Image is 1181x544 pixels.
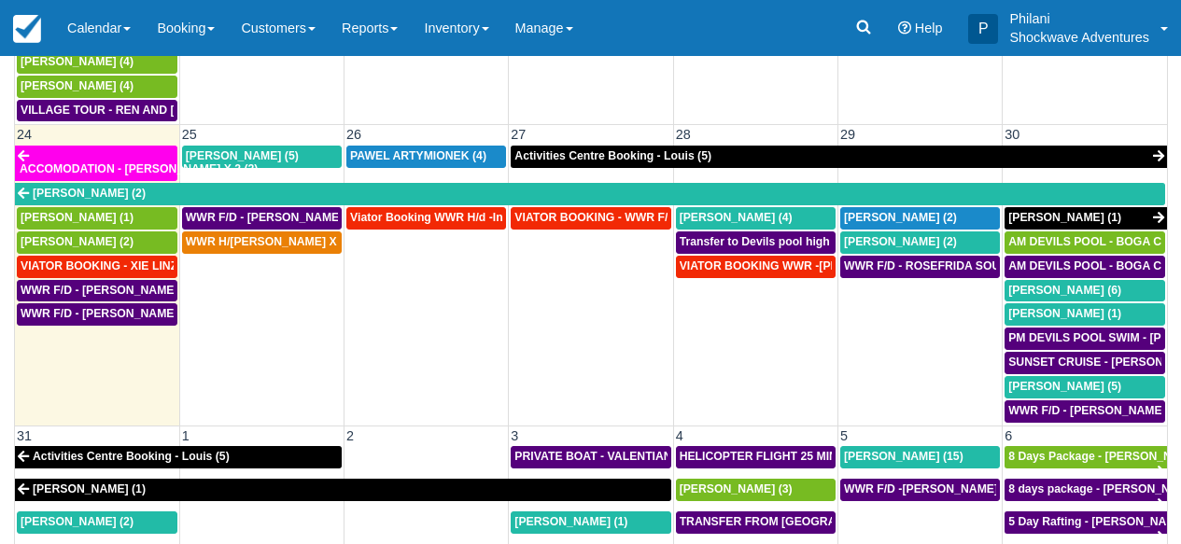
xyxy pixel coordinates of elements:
[511,446,670,468] a: PRIVATE BOAT - VALENTIAN [PERSON_NAME] X 4 (4)
[15,146,177,181] a: ACCOMODATION - [PERSON_NAME] X 2 (2)
[509,127,527,142] span: 27
[15,127,34,142] span: 24
[15,479,671,501] a: [PERSON_NAME] (1)
[1005,376,1165,398] a: [PERSON_NAME] (5)
[182,146,342,168] a: [PERSON_NAME] (5)
[844,235,957,248] span: [PERSON_NAME] (2)
[511,511,670,534] a: [PERSON_NAME] (1)
[344,428,356,443] span: 2
[15,446,342,468] a: Activities Centre Booking - Louis (5)
[1005,207,1167,230] a: [PERSON_NAME] (1)
[17,100,177,122] a: VILLAGE TOUR - REN AND [PERSON_NAME] X4 (4)
[1005,256,1165,278] a: AM DEVILS POOL - BOGA CHITE X 1 (1)
[514,211,812,224] span: VIATOR BOOKING - WWR F/D [PERSON_NAME] X 2 (3)
[21,55,134,68] span: [PERSON_NAME] (4)
[511,207,670,230] a: VIATOR BOOKING - WWR F/D [PERSON_NAME] X 2 (3)
[17,511,177,534] a: [PERSON_NAME] (2)
[350,149,486,162] span: PAWEL ARTYMIONEK (4)
[511,146,1167,168] a: Activities Centre Booking - Louis (5)
[21,515,134,528] span: [PERSON_NAME] (2)
[17,51,177,74] a: [PERSON_NAME] (4)
[186,149,299,162] span: [PERSON_NAME] (5)
[21,211,134,224] span: [PERSON_NAME] (1)
[676,446,836,468] a: HELICOPTER FLIGHT 25 MINS- [PERSON_NAME] X1 (1)
[21,79,134,92] span: [PERSON_NAME] (4)
[676,231,836,254] a: Transfer to Devils pool high tea- [PERSON_NAME] X4 (4)
[676,256,836,278] a: VIATOR BOOKING WWR -[PERSON_NAME] X2 (2)
[674,428,685,443] span: 4
[844,450,963,463] span: [PERSON_NAME] (15)
[182,207,342,230] a: WWR F/D - [PERSON_NAME] (5)
[17,280,177,302] a: WWR F/D - [PERSON_NAME] 1 (1)
[1008,211,1121,224] span: [PERSON_NAME] (1)
[1003,428,1014,443] span: 6
[182,231,342,254] a: WWR H/[PERSON_NAME] X 3 (3)
[676,479,836,501] a: [PERSON_NAME] (3)
[346,207,506,230] a: Viator Booking WWR H/d -Inchbald [PERSON_NAME] X 4 (4)
[20,162,258,175] span: ACCOMODATION - [PERSON_NAME] X 2 (2)
[844,482,1048,495] span: WWR F/D -[PERSON_NAME] X 15 (15)
[680,515,1128,528] span: TRANSFER FROM [GEOGRAPHIC_DATA] TO VIC FALLS - [PERSON_NAME] X 1 (1)
[346,146,506,168] a: PAWEL ARTYMIONEK (4)
[180,428,191,443] span: 1
[350,211,676,224] span: Viator Booking WWR H/d -Inchbald [PERSON_NAME] X 4 (4)
[1005,231,1165,254] a: AM DEVILS POOL - BOGA CHITE X 1 (1)
[17,207,177,230] a: [PERSON_NAME] (1)
[1008,380,1121,393] span: [PERSON_NAME] (5)
[680,235,987,248] span: Transfer to Devils pool high tea- [PERSON_NAME] X4 (4)
[17,256,177,278] a: VIATOR BOOKING - XIE LINZHEN X4 (4)
[1005,446,1167,468] a: 8 Days Package - [PERSON_NAME] (1)
[680,259,949,272] span: VIATOR BOOKING WWR -[PERSON_NAME] X2 (2)
[840,256,1000,278] a: WWR F/D - ROSEFRIDA SOUER X 2 (2)
[15,428,34,443] span: 31
[674,127,693,142] span: 28
[844,259,1054,272] span: WWR F/D - ROSEFRIDA SOUER X 2 (2)
[840,231,1000,254] a: [PERSON_NAME] (2)
[344,127,363,142] span: 26
[33,450,230,463] span: Activities Centre Booking - Louis (5)
[898,21,911,35] i: Help
[186,235,363,248] span: WWR H/[PERSON_NAME] X 3 (3)
[21,307,216,320] span: WWR F/D - [PERSON_NAME] X 2 (2)
[17,76,177,98] a: [PERSON_NAME] (4)
[840,446,1000,468] a: [PERSON_NAME] (15)
[17,231,177,254] a: [PERSON_NAME] (2)
[1005,479,1167,501] a: 8 days package - [PERSON_NAME] X1 (1)
[514,149,711,162] span: Activities Centre Booking - Louis (5)
[680,450,982,463] span: HELICOPTER FLIGHT 25 MINS- [PERSON_NAME] X1 (1)
[1005,400,1165,423] a: WWR F/D - [PERSON_NAME] [PERSON_NAME] OHKKA X1 (1)
[17,303,177,326] a: WWR F/D - [PERSON_NAME] X 2 (2)
[1003,127,1021,142] span: 30
[915,21,943,35] span: Help
[844,211,957,224] span: [PERSON_NAME] (2)
[1009,28,1149,47] p: Shockwave Adventures
[13,15,41,43] img: checkfront-main-nav-mini-logo.png
[1005,511,1167,534] a: 5 Day Rafting - [PERSON_NAME] X1 (1)
[676,207,836,230] a: [PERSON_NAME] (4)
[838,428,850,443] span: 5
[514,515,627,528] span: [PERSON_NAME] (1)
[1008,284,1121,297] span: [PERSON_NAME] (6)
[1005,303,1165,326] a: [PERSON_NAME] (1)
[680,211,793,224] span: [PERSON_NAME] (4)
[21,104,301,117] span: VILLAGE TOUR - REN AND [PERSON_NAME] X4 (4)
[680,482,793,495] span: [PERSON_NAME] (3)
[509,428,520,443] span: 3
[840,479,1000,501] a: WWR F/D -[PERSON_NAME] X 15 (15)
[21,259,236,272] span: VIATOR BOOKING - XIE LINZHEN X4 (4)
[21,235,134,248] span: [PERSON_NAME] (2)
[1005,352,1165,374] a: SUNSET CRUISE - [PERSON_NAME] X1 (5)
[840,207,1000,230] a: [PERSON_NAME] (2)
[33,482,146,495] span: [PERSON_NAME] (1)
[1008,307,1121,320] span: [PERSON_NAME] (1)
[838,127,857,142] span: 29
[186,211,360,224] span: WWR F/D - [PERSON_NAME] (5)
[1005,280,1165,302] a: [PERSON_NAME] (6)
[21,284,204,297] span: WWR F/D - [PERSON_NAME] 1 (1)
[1005,328,1165,350] a: PM DEVILS POOL SWIM - [PERSON_NAME] X 2 (2)
[180,127,199,142] span: 25
[676,511,836,534] a: TRANSFER FROM [GEOGRAPHIC_DATA] TO VIC FALLS - [PERSON_NAME] X 1 (1)
[15,183,1165,205] a: [PERSON_NAME] (2)
[514,450,808,463] span: PRIVATE BOAT - VALENTIAN [PERSON_NAME] X 4 (4)
[968,14,998,44] div: P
